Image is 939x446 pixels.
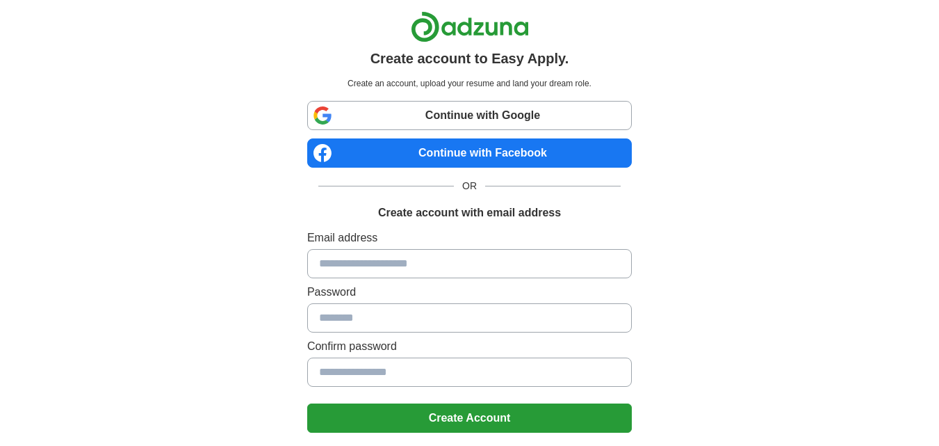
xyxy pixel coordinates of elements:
[307,284,632,301] label: Password
[307,101,632,130] a: Continue with Google
[307,404,632,433] button: Create Account
[307,138,632,168] a: Continue with Facebook
[307,338,632,355] label: Confirm password
[454,179,485,193] span: OR
[370,48,569,69] h1: Create account to Easy Apply.
[378,205,561,221] h1: Create account with email address
[307,230,632,246] label: Email address
[411,11,529,42] img: Adzuna logo
[310,77,629,90] p: Create an account, upload your resume and land your dream role.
